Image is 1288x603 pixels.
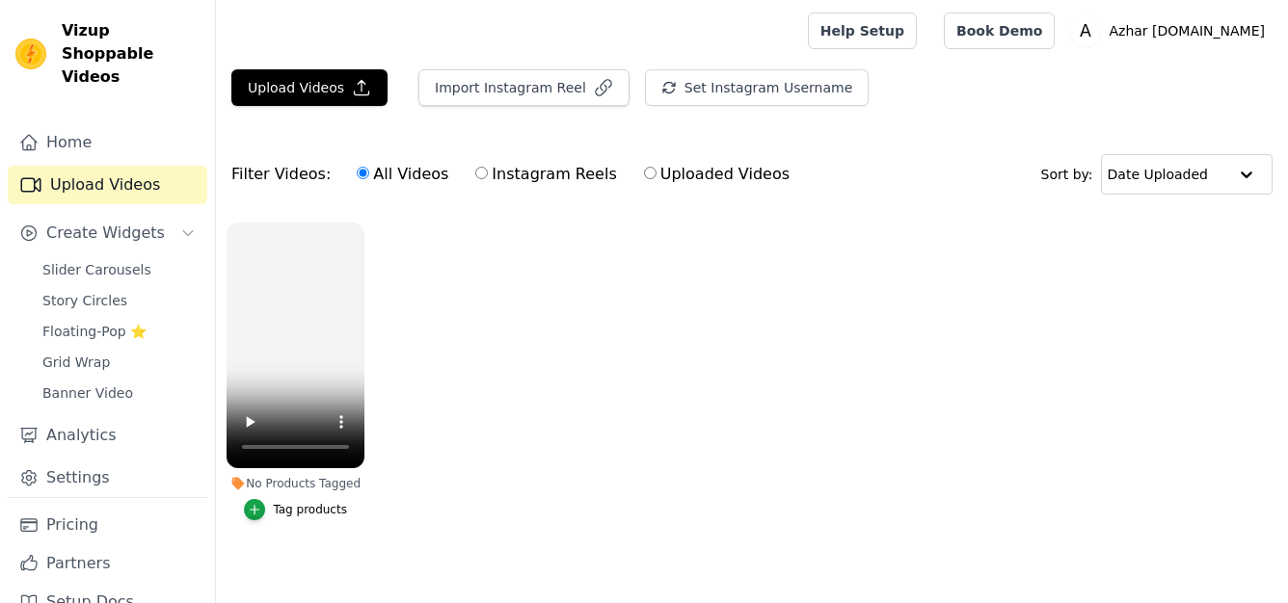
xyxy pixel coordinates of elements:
a: Analytics [8,416,207,455]
a: Story Circles [31,287,207,314]
a: Help Setup [808,13,917,49]
span: Create Widgets [46,222,165,245]
div: Sort by: [1041,154,1274,195]
button: A Azhar [DOMAIN_NAME] [1070,13,1273,48]
div: Tag products [273,502,347,517]
a: Settings [8,459,207,497]
span: Floating-Pop ⭐ [42,322,147,341]
a: Home [8,123,207,162]
div: Filter Videos: [231,152,800,197]
div: No Products Tagged [227,476,364,491]
span: Story Circles [42,291,127,310]
label: Uploaded Videos [643,162,791,187]
a: Floating-Pop ⭐ [31,318,207,345]
a: Partners [8,544,207,583]
label: Instagram Reels [474,162,617,187]
input: All Videos [357,167,369,179]
span: Slider Carousels [42,260,151,279]
a: Slider Carousels [31,256,207,283]
text: A [1081,21,1092,40]
button: Import Instagram Reel [418,69,630,106]
p: Azhar [DOMAIN_NAME] [1101,13,1273,48]
button: Create Widgets [8,214,207,252]
button: Upload Videos [231,69,388,106]
input: Uploaded Videos [644,167,657,179]
a: Grid Wrap [31,349,207,376]
button: Set Instagram Username [645,69,869,106]
img: Vizup [15,39,46,69]
span: Vizup Shoppable Videos [62,19,200,89]
input: Instagram Reels [475,167,488,179]
a: Upload Videos [8,166,207,204]
a: Pricing [8,506,207,544]
button: Tag products [244,499,347,520]
label: All Videos [356,162,449,187]
span: Grid Wrap [42,353,110,372]
span: Banner Video [42,383,133,403]
a: Book Demo [944,13,1055,49]
a: Banner Video [31,380,207,406]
